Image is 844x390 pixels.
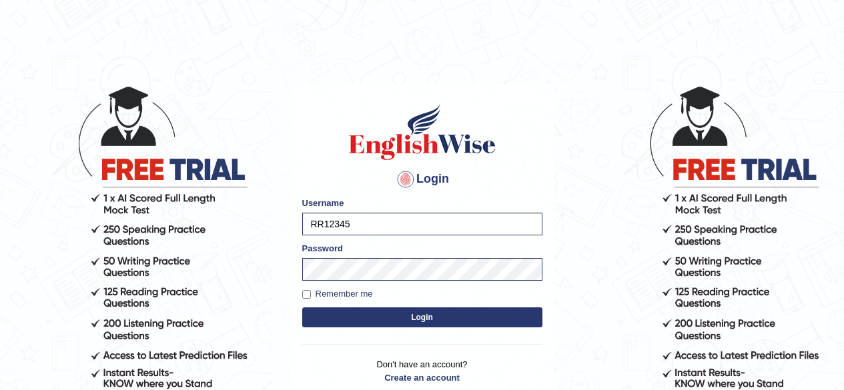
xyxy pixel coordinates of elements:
[302,197,344,209] label: Username
[302,287,373,301] label: Remember me
[302,169,542,190] h4: Login
[302,371,542,384] a: Create an account
[302,242,343,255] label: Password
[346,102,498,162] img: Logo of English Wise sign in for intelligent practice with AI
[302,290,311,299] input: Remember me
[302,307,542,327] button: Login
